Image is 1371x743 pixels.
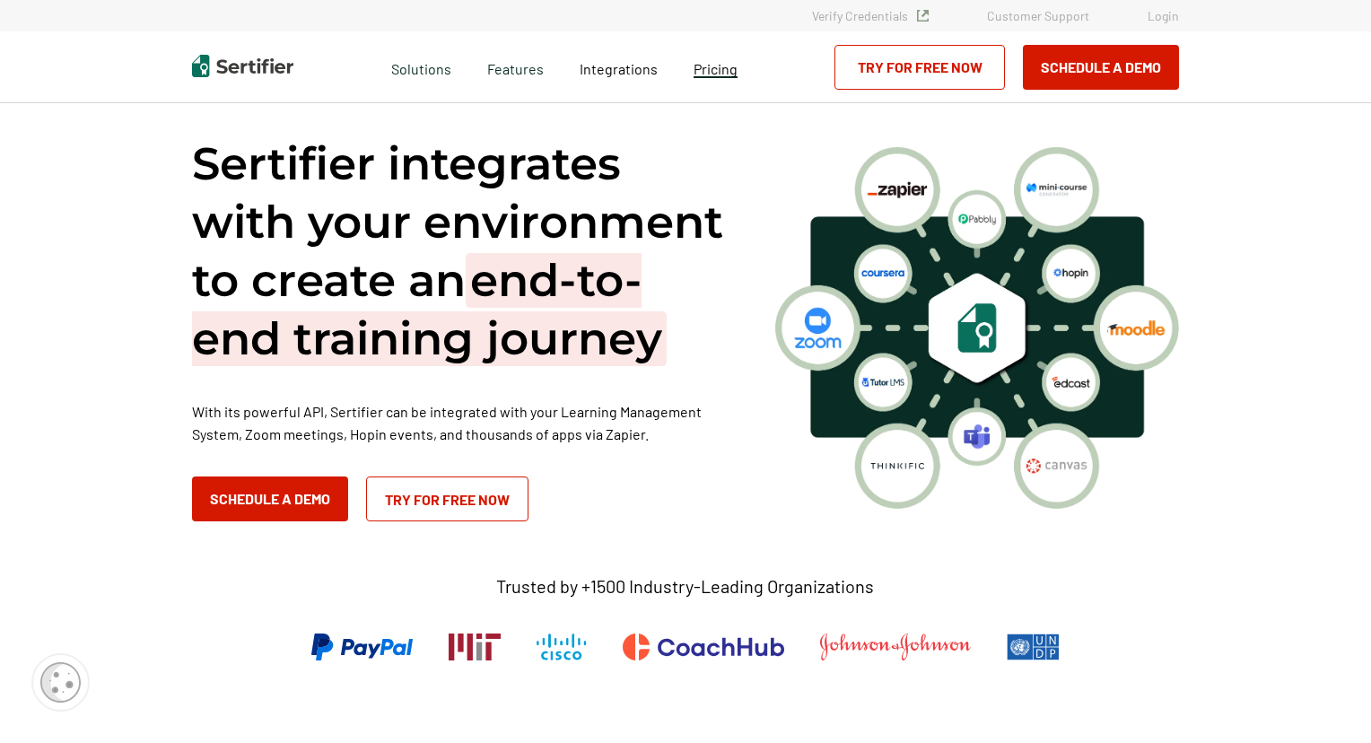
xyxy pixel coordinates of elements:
[580,60,658,77] span: Integrations
[192,135,730,368] h1: Sertifier integrates with your environment to create an
[1281,657,1371,743] iframe: Chat Widget
[537,634,587,660] img: Cisco
[449,634,501,660] img: Massachusetts Institute of Technology
[834,45,1005,90] a: Try for Free Now
[366,476,528,521] a: Try for Free Now
[192,400,730,445] p: With its powerful API, Sertifier can be integrated with your Learning Management System, Zoom mee...
[1023,45,1179,90] button: Schedule a Demo
[775,147,1179,508] img: integrations hero
[623,634,784,660] img: CoachHub
[820,634,971,660] img: Johnson & Johnson
[192,55,293,77] img: Sertifier | Digital Credentialing Platform
[40,662,81,703] img: Cookie Popup Icon
[694,60,738,77] span: Pricing
[1148,8,1179,23] a: Login
[487,56,544,78] span: Features
[812,8,929,23] a: Verify Credentials
[694,56,738,78] a: Pricing
[1007,634,1060,660] img: UNDP
[311,634,413,660] img: PayPal
[496,575,874,598] p: Trusted by +1500 Industry-Leading Organizations
[987,8,1089,23] a: Customer Support
[917,10,929,22] img: Verified
[192,476,348,521] button: Schedule a Demo
[391,56,451,78] span: Solutions
[580,56,658,78] a: Integrations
